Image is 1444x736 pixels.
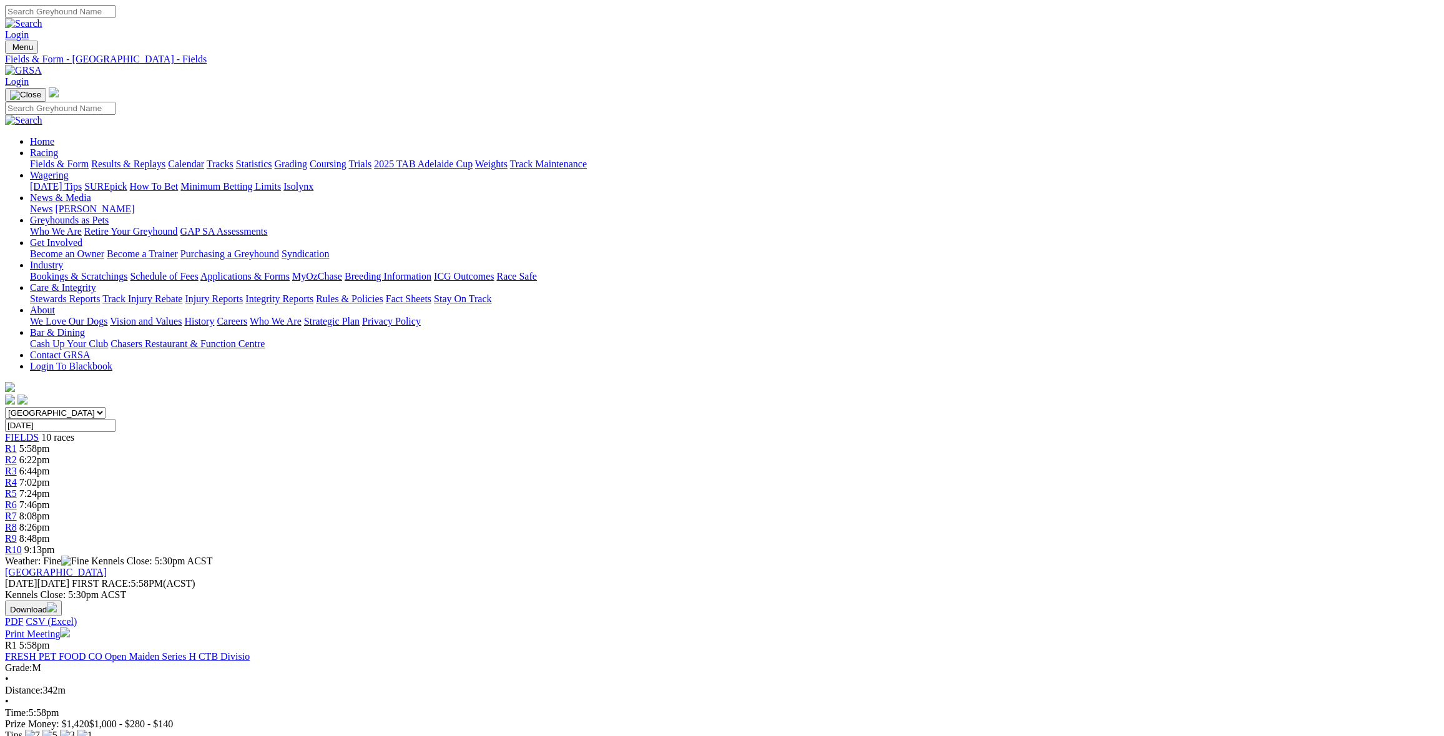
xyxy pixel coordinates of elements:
span: 9:13pm [24,544,55,555]
a: We Love Our Dogs [30,316,107,326]
a: R8 [5,522,17,532]
div: Care & Integrity [30,293,1439,305]
a: Injury Reports [185,293,243,304]
img: GRSA [5,65,42,76]
a: How To Bet [130,181,179,192]
a: Minimum Betting Limits [180,181,281,192]
span: R2 [5,454,17,465]
a: Wagering [30,170,69,180]
a: CSV (Excel) [26,616,77,627]
a: Calendar [168,159,204,169]
a: Track Injury Rebate [102,293,182,304]
span: 8:08pm [19,511,50,521]
span: [DATE] [5,578,69,589]
img: logo-grsa-white.png [49,87,59,97]
a: Weights [475,159,508,169]
a: Contact GRSA [30,350,90,360]
span: Time: [5,707,29,718]
a: Industry [30,260,63,270]
span: Kennels Close: 5:30pm ACST [91,556,212,566]
a: FRESH PET FOOD CO Open Maiden Series H CTB Divisio [5,651,250,662]
a: Coursing [310,159,346,169]
span: 6:44pm [19,466,50,476]
div: M [5,662,1439,674]
a: Race Safe [496,271,536,282]
a: Login [5,29,29,40]
a: Fields & Form - [GEOGRAPHIC_DATA] - Fields [5,54,1439,65]
span: 8:26pm [19,522,50,532]
span: 8:48pm [19,533,50,544]
span: Grade: [5,662,32,673]
a: Retire Your Greyhound [84,226,178,237]
a: GAP SA Assessments [180,226,268,237]
a: Who We Are [30,226,82,237]
a: Become an Owner [30,248,104,259]
a: Applications & Forms [200,271,290,282]
a: R7 [5,511,17,521]
a: Careers [217,316,247,326]
a: Care & Integrity [30,282,96,293]
input: Search [5,102,115,115]
span: 5:58pm [19,443,50,454]
a: Login To Blackbook [30,361,112,371]
a: Vision and Values [110,316,182,326]
a: R9 [5,533,17,544]
span: Distance: [5,685,42,695]
a: Syndication [282,248,329,259]
a: Racing [30,147,58,158]
div: Get Involved [30,248,1439,260]
img: logo-grsa-white.png [5,382,15,392]
a: Schedule of Fees [130,271,198,282]
a: [GEOGRAPHIC_DATA] [5,567,107,577]
span: FIELDS [5,432,39,443]
span: 6:22pm [19,454,50,465]
a: Greyhounds as Pets [30,215,109,225]
a: Bar & Dining [30,327,85,338]
span: • [5,674,9,684]
a: ICG Outcomes [434,271,494,282]
a: Statistics [236,159,272,169]
a: Bookings & Scratchings [30,271,127,282]
a: Get Involved [30,237,82,248]
a: Become a Trainer [107,248,178,259]
div: Kennels Close: 5:30pm ACST [5,589,1439,601]
a: [PERSON_NAME] [55,204,134,214]
a: Grading [275,159,307,169]
div: 5:58pm [5,707,1439,719]
a: Rules & Policies [316,293,383,304]
a: Chasers Restaurant & Function Centre [111,338,265,349]
div: Racing [30,159,1439,170]
a: R4 [5,477,17,488]
span: 5:58pm [19,640,50,650]
a: Who We Are [250,316,302,326]
div: Prize Money: $1,420 [5,719,1439,730]
a: News & Media [30,192,91,203]
span: 7:02pm [19,477,50,488]
a: Stay On Track [434,293,491,304]
a: R1 [5,443,17,454]
a: [DATE] Tips [30,181,82,192]
a: Fact Sheets [386,293,431,304]
a: R5 [5,488,17,499]
a: PDF [5,616,23,627]
img: Close [10,90,41,100]
div: Greyhounds as Pets [30,226,1439,237]
a: Strategic Plan [304,316,360,326]
a: Breeding Information [345,271,431,282]
a: Cash Up Your Club [30,338,108,349]
span: R6 [5,499,17,510]
a: R3 [5,466,17,476]
a: R10 [5,544,22,555]
div: Download [5,616,1439,627]
span: [DATE] [5,578,37,589]
a: Privacy Policy [362,316,421,326]
a: News [30,204,52,214]
a: Stewards Reports [30,293,100,304]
